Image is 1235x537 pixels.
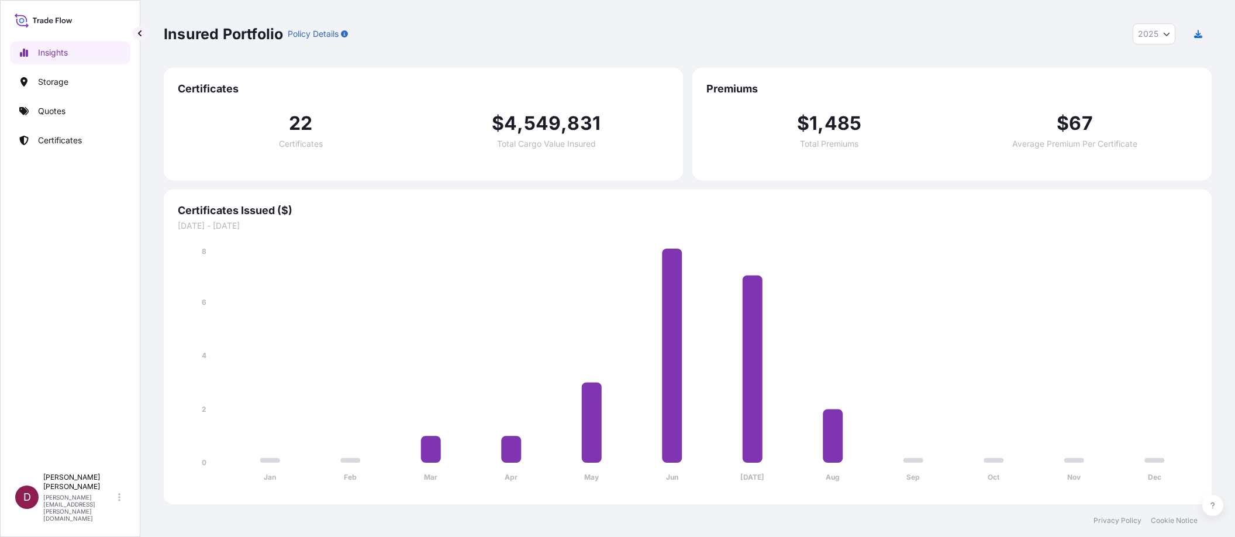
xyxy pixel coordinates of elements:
tspan: [DATE] [740,473,764,481]
a: Insights [10,41,130,64]
tspan: Jan [264,473,276,481]
a: Storage [10,70,130,94]
span: , [561,114,567,133]
tspan: Apr [505,473,518,481]
span: Total Premiums [800,140,858,148]
tspan: 6 [202,298,206,307]
span: 485 [825,114,862,133]
tspan: Jun [666,473,678,481]
tspan: 4 [202,351,206,360]
span: Total Cargo Value Insured [497,140,596,148]
span: 549 [524,114,561,133]
p: [PERSON_NAME] [PERSON_NAME] [43,473,116,491]
span: Certificates Issued ($) [178,204,1198,218]
span: Average Premium Per Certificate [1012,140,1137,148]
span: Premiums [706,82,1198,96]
span: , [517,114,523,133]
span: 67 [1069,114,1092,133]
p: Storage [38,76,68,88]
tspan: May [584,473,599,481]
span: Certificates [178,82,669,96]
span: [DATE] - [DATE] [178,220,1198,232]
a: Quotes [10,99,130,123]
tspan: Dec [1148,473,1161,481]
span: 1 [809,114,817,133]
span: , [817,114,824,133]
tspan: Mar [424,473,437,481]
tspan: Oct [988,473,1000,481]
p: Quotes [38,105,65,117]
span: 22 [289,114,312,133]
span: $ [797,114,809,133]
p: Policy Details [288,28,339,40]
span: $ [1057,114,1069,133]
tspan: Nov [1067,473,1081,481]
span: 2025 [1138,28,1158,40]
tspan: 8 [202,247,206,256]
p: Insured Portfolio [164,25,283,43]
a: Privacy Policy [1093,516,1141,525]
span: D [23,491,31,503]
p: Insights [38,47,68,58]
p: Certificates [38,135,82,146]
p: [PERSON_NAME][EMAIL_ADDRESS][PERSON_NAME][DOMAIN_NAME] [43,494,116,522]
tspan: Feb [344,473,357,481]
span: 4 [504,114,517,133]
span: 831 [567,114,601,133]
a: Cookie Notice [1151,516,1198,525]
tspan: Sep [906,473,920,481]
tspan: Aug [826,473,840,481]
button: Year Selector [1133,23,1175,44]
tspan: 0 [202,458,206,467]
a: Certificates [10,129,130,152]
span: $ [492,114,504,133]
tspan: 2 [202,405,206,414]
span: Certificates [279,140,323,148]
